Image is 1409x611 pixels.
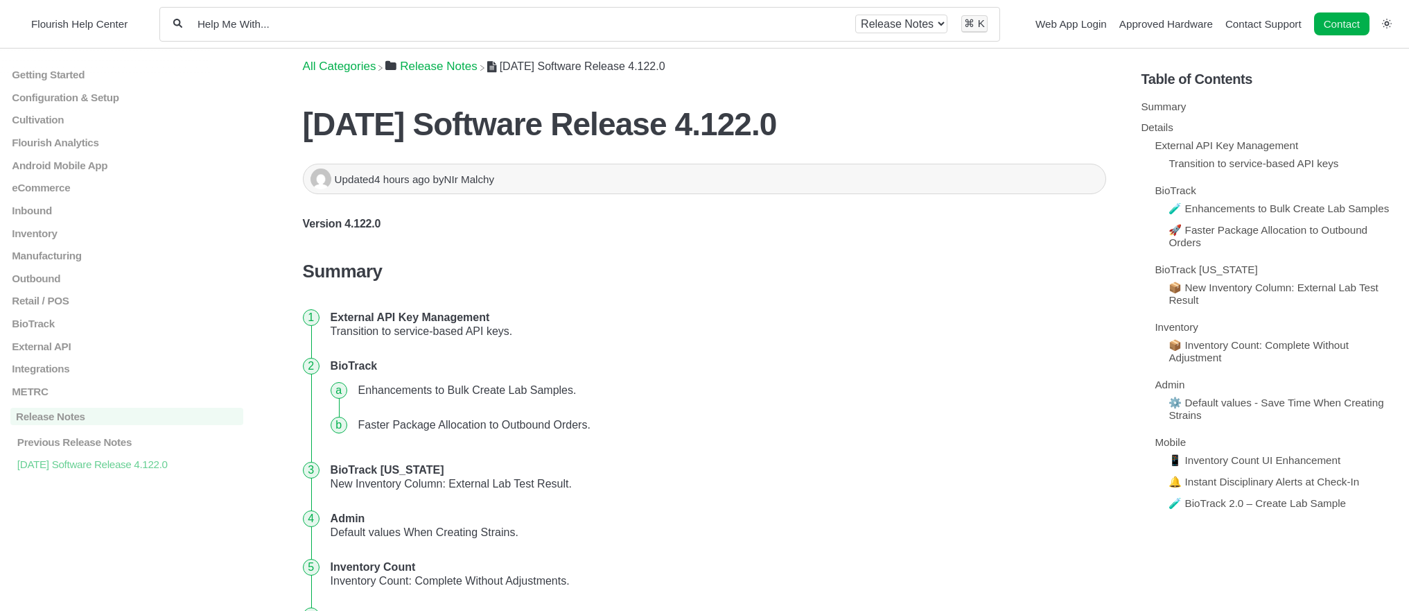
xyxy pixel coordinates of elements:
li: Enhancements to Bulk Create Lab Samples. [353,373,1101,408]
span: [DATE] Software Release 4.122.0 [500,60,665,72]
kbd: K [978,17,985,29]
a: Switch dark mode setting [1382,17,1392,29]
a: METRC [10,386,243,397]
a: Release Notes [385,60,477,73]
a: Outbound [10,273,243,284]
a: Manufacturing [10,250,243,261]
a: Cultivation [10,114,243,126]
a: 🚀 Faster Package Allocation to Outbound Orders [1169,224,1367,248]
a: Inventory [1155,321,1198,333]
a: Breadcrumb link to All Categories [303,60,376,73]
span: by [432,173,494,185]
a: Flourish Analytics [10,137,243,148]
a: eCommerce [10,182,243,193]
span: All Categories [303,60,376,74]
a: 📱 Inventory Count UI Enhancement [1169,454,1340,466]
span: NIr Malchy [444,173,495,185]
input: Help Me With... [196,17,841,31]
li: New Inventory Column: External Lab Test Result. [325,453,1107,501]
a: Configuration & Setup [10,92,243,103]
strong: BioTrack [331,360,378,372]
a: Inbound [10,205,243,216]
a: Contact Support navigation item [1225,18,1302,30]
li: Contact desktop [1311,15,1373,34]
a: BioTrack [1155,184,1196,196]
img: Flourish Help Center Logo [17,15,24,33]
span: Flourish Help Center [31,18,128,30]
img: NIr Malchy [310,169,331,189]
a: 🧪 Enhancements to Bulk Create Lab Samples [1169,203,1389,214]
a: Admin [1155,379,1184,390]
a: Web App Login navigation item [1035,18,1107,30]
p: Previous Release Notes [16,436,243,448]
h5: Table of Contents [1141,71,1399,87]
a: Getting Started [10,69,243,80]
strong: BioTrack [US_STATE] [331,464,444,476]
li: Default values When Creating Strains. [325,501,1107,550]
a: Approved Hardware navigation item [1119,18,1213,30]
a: Retail / POS [10,295,243,307]
a: BioTrack [US_STATE] [1155,264,1257,275]
strong: Inventory Count [331,561,416,573]
span: ​Release Notes [400,60,478,74]
p: [DATE] Software Release 4.122.0 [16,458,243,470]
strong: Admin [331,513,365,524]
a: Inventory [10,227,243,239]
a: External API Key Management [1155,139,1298,151]
a: Summary [1141,101,1186,112]
a: Release Notes [10,408,243,425]
li: Transition to service-based API keys. [325,300,1107,349]
a: Mobile [1155,436,1186,448]
strong: Version 4.122.0 [303,218,381,230]
a: Flourish Help Center [17,15,128,33]
a: BioTrack [10,318,243,329]
time: 4 hours ago [374,173,430,185]
a: 🧪 BioTrack 2.0 – Create Lab Sample [1169,497,1346,509]
a: Details [1141,121,1173,133]
a: External API [10,340,243,352]
kbd: ⌘ [964,17,974,29]
a: ⚙️ Default values - Save Time When Creating Strains [1169,397,1383,421]
a: 📦 Inventory Count: Complete Without Adjustment [1169,339,1349,363]
strong: External API Key Management [331,311,490,323]
a: Contact [1314,12,1369,35]
a: 🔔 Instant Disciplinary Alerts at Check-In [1169,476,1359,488]
a: Previous Release Notes [10,436,243,448]
span: Updated [335,173,433,185]
a: [DATE] Software Release 4.122.0 [10,458,243,470]
a: Integrations [10,363,243,375]
a: 📦 New Inventory Column: External Lab Test Result [1169,282,1378,306]
a: Android Mobile App [10,159,243,171]
li: Faster Package Allocation to Outbound Orders. [353,408,1101,442]
h3: Summary [303,261,1107,282]
a: Transition to service-based API keys [1169,157,1338,169]
h1: [DATE] Software Release 4.122.0 [303,105,1107,143]
li: Inventory Count: Complete Without Adjustments. [325,550,1107,599]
